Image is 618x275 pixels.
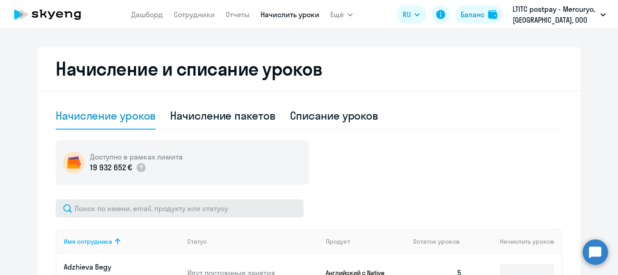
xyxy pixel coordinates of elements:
span: Остаток уроков [413,237,460,246]
a: Дашборд [131,10,163,19]
div: Имя сотрудника [64,237,112,246]
div: Имя сотрудника [64,237,180,246]
button: Ещё [330,5,353,24]
div: Остаток уроков [413,237,469,246]
div: Продукт [326,237,350,246]
div: Статус [187,237,319,246]
button: Балансbalance [455,5,503,24]
h5: Доступно в рамках лимита [90,152,183,162]
th: Начислить уроков [469,229,561,254]
div: Начисление уроков [56,108,156,123]
span: Ещё [330,9,344,20]
button: RU [396,5,426,24]
div: Баланс [461,9,485,20]
div: Начисление пакетов [170,108,275,123]
img: balance [488,10,497,19]
p: Adzhieva Begy [64,262,165,272]
button: LTITC postpay - Mercuryo, [GEOGRAPHIC_DATA], ООО [508,4,610,25]
img: wallet-circle.png [63,152,85,174]
div: Статус [187,237,207,246]
a: Отчеты [226,10,250,19]
h2: Начисление и списание уроков [56,58,562,80]
p: LTITC postpay - Mercuryo, [GEOGRAPHIC_DATA], ООО [513,4,597,25]
div: Продукт [326,237,406,246]
span: RU [403,9,411,20]
a: Сотрудники [174,10,215,19]
div: Списание уроков [290,108,379,123]
input: Поиск по имени, email, продукту или статусу [56,199,304,217]
a: Начислить уроки [261,10,319,19]
p: 19 932 652 € [90,162,132,174]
